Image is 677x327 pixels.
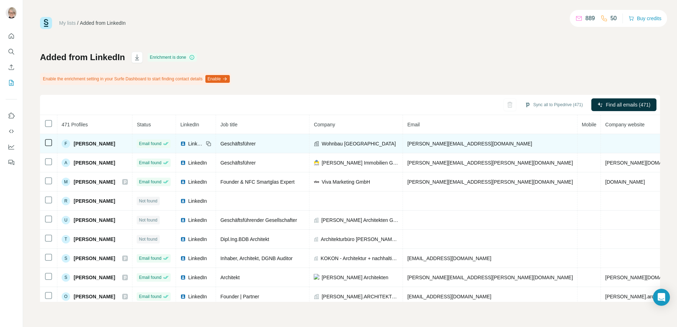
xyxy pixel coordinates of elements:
button: Enrich CSV [6,61,17,74]
span: LinkedIn [188,178,207,185]
span: [PERSON_NAME] Architekten GmbH [321,217,398,224]
span: LinkedIn [188,140,204,147]
span: Not found [139,198,157,204]
p: 50 [610,14,617,23]
span: [PERSON_NAME] [74,217,115,224]
button: Use Surfe on LinkedIn [6,109,17,122]
button: Find all emails (471) [591,98,656,111]
img: Avatar [6,7,17,18]
img: company-logo [314,160,319,166]
span: Mobile [582,122,596,127]
img: company-logo [314,179,319,185]
span: [PERSON_NAME] [74,236,115,243]
div: A [62,159,70,167]
div: U [62,216,70,224]
span: [PERSON_NAME] [74,274,115,281]
span: Dipl.Ing.BDB Architekt [220,236,269,242]
button: Dashboard [6,140,17,153]
span: [PERSON_NAME] [74,140,115,147]
div: Enrichment is done [148,53,197,62]
button: Buy credits [628,13,661,23]
span: Geschäftsführender Gesellschafter [220,217,297,223]
span: [PERSON_NAME][EMAIL_ADDRESS][PERSON_NAME][DOMAIN_NAME] [407,275,573,280]
div: T [62,235,70,243]
img: company-logo [314,274,319,281]
span: [DOMAIN_NAME] [605,179,645,185]
span: Email found [139,274,161,281]
div: Open Intercom Messenger [653,289,670,306]
span: Geschäftsführer [220,160,256,166]
span: Company [314,122,335,127]
span: LinkedIn [188,197,207,205]
img: LinkedIn logo [180,198,186,204]
span: [PERSON_NAME] [74,178,115,185]
div: S [62,254,70,263]
span: LinkedIn [188,255,207,262]
span: [PERSON_NAME][EMAIL_ADDRESS][DOMAIN_NAME] [407,141,532,147]
span: Job title [220,122,237,127]
div: R [62,197,70,205]
span: Founder | Partner [220,294,259,299]
span: Email found [139,255,161,262]
div: Enable the enrichment setting in your Surfe Dashboard to start finding contact details [40,73,231,85]
div: F [62,139,70,148]
span: [PERSON_NAME] Architekten [322,274,388,281]
span: Email found [139,140,161,147]
span: Status [137,122,151,127]
p: 889 [585,14,595,23]
span: [PERSON_NAME] [74,255,115,262]
span: Email found [139,293,161,300]
button: Sync all to Pipedrive (471) [520,99,588,110]
span: Viva Marketing GmbH [322,178,370,185]
span: [EMAIL_ADDRESS][DOMAIN_NAME] [407,256,491,261]
div: S [62,273,70,282]
span: Not found [139,236,157,242]
img: LinkedIn logo [180,179,186,185]
span: [PERSON_NAME] [74,293,115,300]
img: LinkedIn logo [180,217,186,223]
span: Company website [605,122,644,127]
h1: Added from LinkedIn [40,52,125,63]
li: / [77,19,79,27]
span: Architekt [220,275,239,280]
span: LinkedIn [188,236,207,243]
span: [EMAIL_ADDRESS][DOMAIN_NAME] [407,294,491,299]
img: LinkedIn logo [180,141,186,147]
button: Quick start [6,30,17,42]
span: 471 Profiles [62,122,88,127]
button: My lists [6,76,17,89]
button: Enable [205,75,230,83]
img: LinkedIn logo [180,256,186,261]
div: O [62,292,70,301]
span: [PERSON_NAME][EMAIL_ADDRESS][PERSON_NAME][DOMAIN_NAME] [407,179,573,185]
span: LinkedIn [188,274,207,281]
img: Surfe Logo [40,17,52,29]
span: [PERSON_NAME][EMAIL_ADDRESS][PERSON_NAME][DOMAIN_NAME] [407,160,573,166]
div: M [62,178,70,186]
span: Not found [139,217,157,223]
img: LinkedIn logo [180,275,186,280]
img: LinkedIn logo [180,294,186,299]
div: Added from LinkedIn [80,19,126,27]
span: LinkedIn [188,159,207,166]
span: Email [407,122,420,127]
button: Feedback [6,156,17,169]
span: [PERSON_NAME].architekten [605,294,672,299]
span: Find all emails (471) [606,101,650,108]
span: Wohnbau [GEOGRAPHIC_DATA] [322,140,396,147]
span: Architekturbüro [PERSON_NAME] GmbH [321,236,398,243]
span: Email found [139,179,161,185]
span: [PERSON_NAME] Immobilien GmbH [322,159,398,166]
span: [PERSON_NAME] [74,197,115,205]
span: LinkedIn [180,122,199,127]
span: Geschäftsführer [220,141,256,147]
img: LinkedIn logo [180,236,186,242]
span: Founder & NFC Smartglas Expert [220,179,294,185]
span: [PERSON_NAME] [74,159,115,166]
span: LinkedIn [188,217,207,224]
span: KOKON - Architektur + nachhaltiges Bauen [321,255,399,262]
button: Search [6,45,17,58]
img: LinkedIn logo [180,160,186,166]
span: Email found [139,160,161,166]
button: Use Surfe API [6,125,17,138]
